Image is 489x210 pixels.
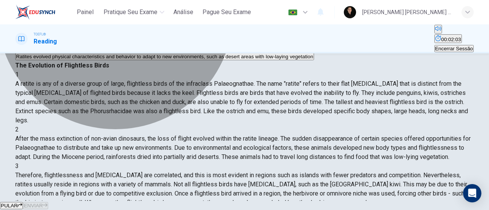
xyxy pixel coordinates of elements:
[434,45,474,52] button: Encerrar Sessão
[24,203,43,208] span: ENVIAR
[100,5,167,19] button: Pratique seu exame
[104,8,157,17] span: Pratique seu exame
[15,80,468,124] span: A ratite is any of a diverse group of large, flightless birds of the infraclass Palaeognathae. Th...
[202,8,251,17] span: Pague Seu Exame
[1,203,18,208] span: PULAR
[362,8,452,17] div: [PERSON_NAME] [PERSON_NAME] [PERSON_NAME]
[15,172,473,206] span: Therefore, flightlessness and [MEDICAL_DATA] are correlated, and this is most evident in regions ...
[288,10,298,15] img: pt
[441,37,461,42] span: 00:02:03
[344,6,356,18] img: Profile picture
[15,61,474,70] h4: The Evolution of Flightless Birds
[435,46,473,51] span: Encerrar Sessão
[434,34,474,44] div: Esconder
[34,32,46,37] span: TOEFL®
[173,8,193,17] span: Análise
[15,5,55,20] img: EduSynch logo
[15,47,314,60] button: DRatites evolved physical characteristics and behavior to adapt to new environments, such as dese...
[434,34,462,43] button: 00:02:03
[15,125,474,134] div: 2
[15,162,474,171] div: 3
[73,5,97,19] button: Painel
[463,184,481,202] div: Open Intercom Messenger
[170,5,196,19] button: Análise
[15,5,73,20] a: EduSynch logo
[199,5,254,19] button: Pague Seu Exame
[34,37,57,46] h1: Reading
[434,25,474,34] div: Silenciar
[23,202,48,209] button: ENVIAR
[15,70,474,79] div: 1
[16,54,313,59] span: Ratites evolved physical characteristics and behavior to adapt to new environments, such as deser...
[15,135,471,160] span: After the mass extinction of non-avian dinosaurs, the loss of flight evolved within the ratite li...
[77,8,94,17] span: Painel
